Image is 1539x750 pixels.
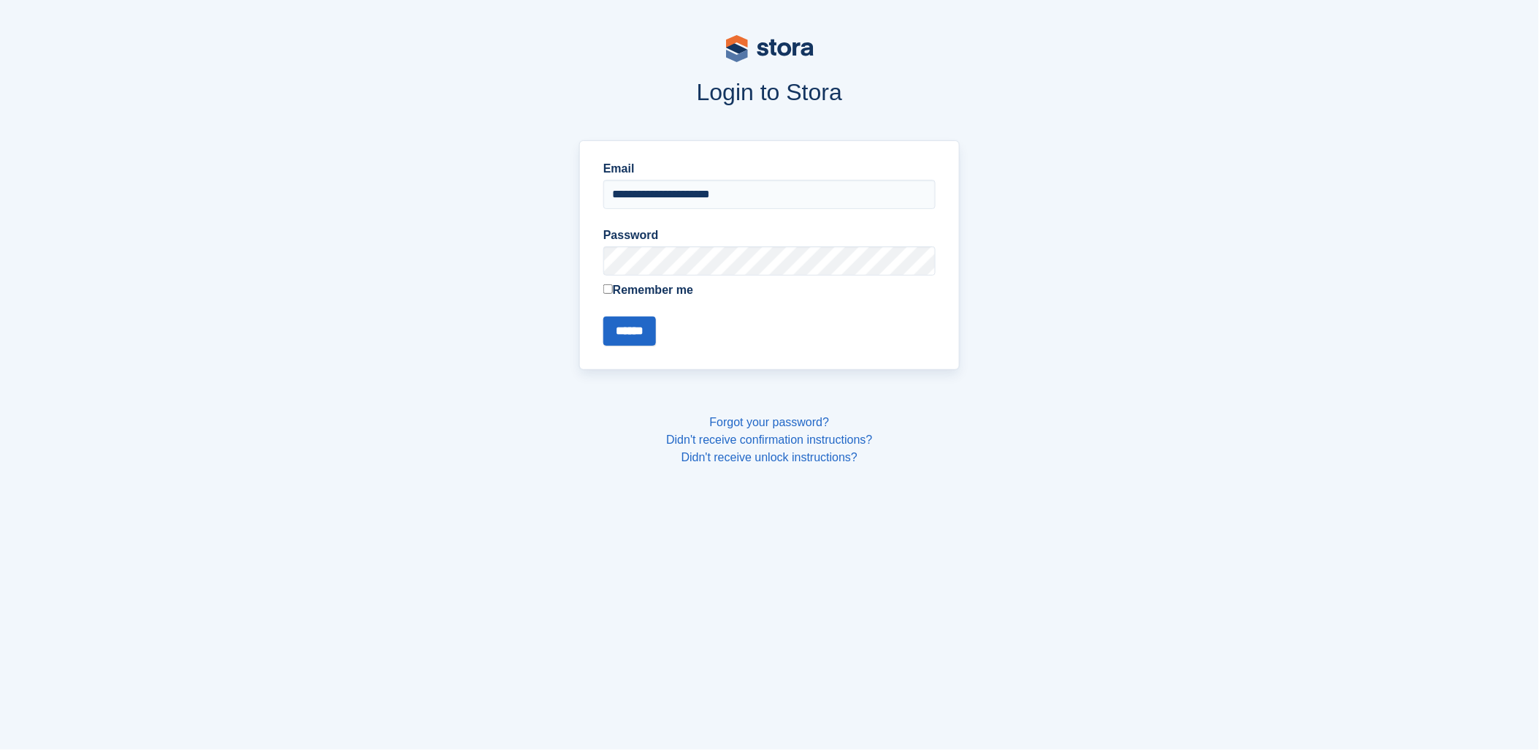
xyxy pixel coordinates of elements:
a: Didn't receive unlock instructions? [681,451,858,463]
label: Email [603,160,936,178]
h1: Login to Stora [301,79,1239,105]
input: Remember me [603,284,613,294]
img: stora-logo-53a41332b3708ae10de48c4981b4e9114cc0af31d8433b30ea865607fb682f29.svg [726,35,814,62]
label: Password [603,227,936,244]
a: Forgot your password? [710,416,830,428]
label: Remember me [603,281,936,299]
a: Didn't receive confirmation instructions? [666,433,872,446]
